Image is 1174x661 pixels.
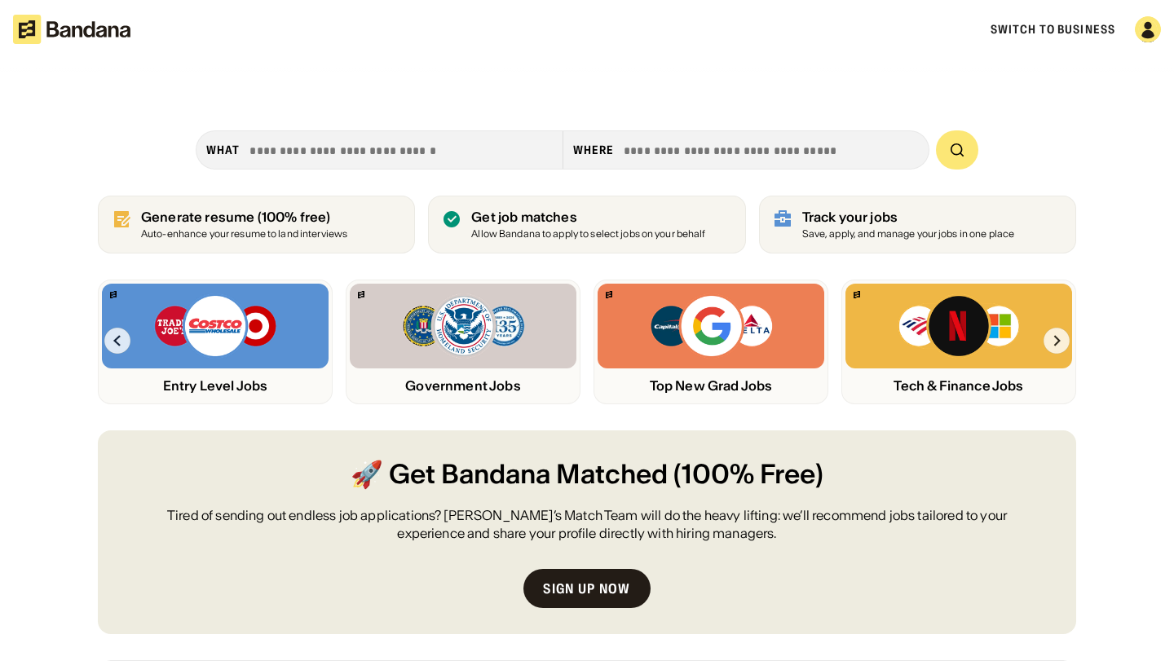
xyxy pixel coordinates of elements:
div: Where [573,143,615,157]
div: Save, apply, and manage your jobs in one place [802,229,1015,240]
a: Get job matches Allow Bandana to apply to select jobs on your behalf [428,196,745,253]
img: Left Arrow [104,328,130,354]
span: (100% Free) [673,456,823,493]
img: Bandana logo [606,291,612,298]
a: Switch to Business [991,22,1115,37]
a: Generate resume (100% free)Auto-enhance your resume to land interviews [98,196,415,253]
span: 🚀 Get Bandana Matched [351,456,668,493]
img: Bandana logo [854,291,860,298]
div: Get job matches [471,209,705,225]
a: Track your jobs Save, apply, and manage your jobs in one place [759,196,1076,253]
img: Bandana logotype [13,15,130,44]
div: Auto-enhance your resume to land interviews [141,229,347,240]
a: Bandana logoCapital One, Google, Delta logosTop New Grad Jobs [594,280,828,404]
div: Top New Grad Jobs [598,378,824,394]
div: what [206,143,240,157]
img: Bank of America, Netflix, Microsoft logos [898,293,1021,359]
img: Bandana logo [110,291,117,298]
div: Track your jobs [802,209,1015,225]
img: FBI, DHS, MWRD logos [401,293,525,359]
div: Allow Bandana to apply to select jobs on your behalf [471,229,705,240]
img: Bandana logo [358,291,364,298]
span: (100% free) [258,209,331,225]
a: Sign up now [523,569,650,608]
div: Tech & Finance Jobs [845,378,1072,394]
img: Capital One, Google, Delta logos [649,293,773,359]
div: Government Jobs [350,378,576,394]
a: Bandana logoTrader Joe’s, Costco, Target logosEntry Level Jobs [98,280,333,404]
img: Right Arrow [1044,328,1070,354]
a: Bandana logoFBI, DHS, MWRD logosGovernment Jobs [346,280,580,404]
div: Generate resume [141,209,347,225]
div: Tired of sending out endless job applications? [PERSON_NAME]’s Match Team will do the heavy lifti... [137,506,1037,543]
a: Bandana logoBank of America, Netflix, Microsoft logosTech & Finance Jobs [841,280,1076,404]
div: Entry Level Jobs [102,378,329,394]
div: Sign up now [543,582,630,595]
img: Trader Joe’s, Costco, Target logos [153,293,277,359]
